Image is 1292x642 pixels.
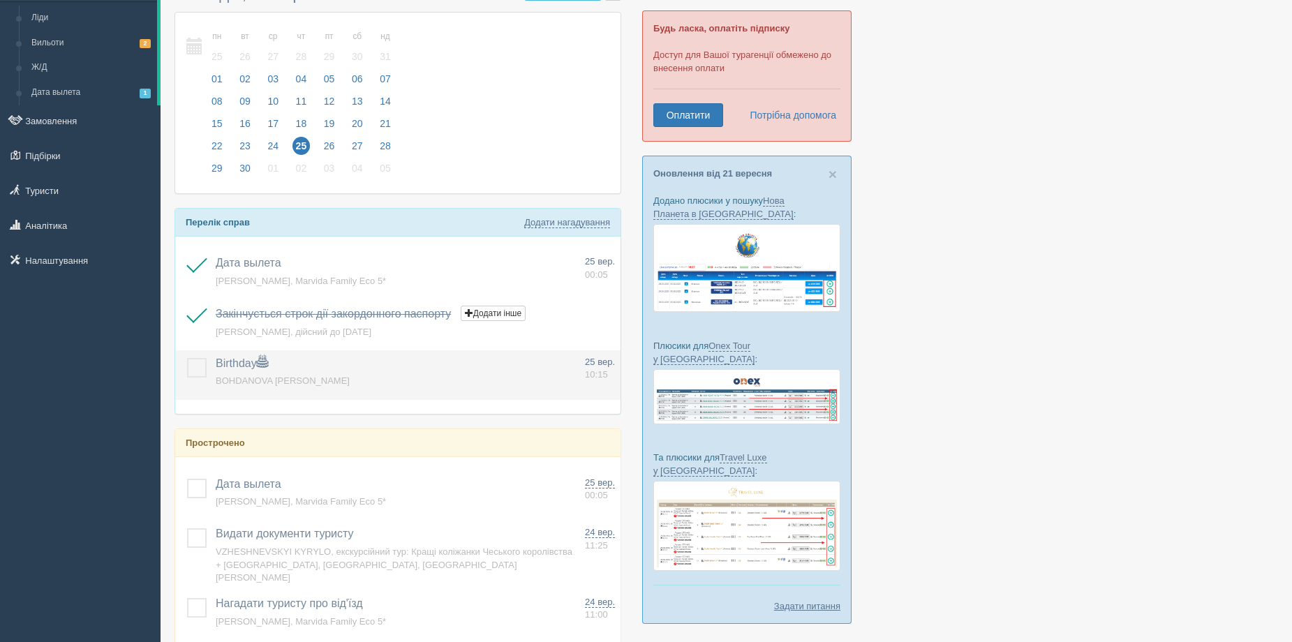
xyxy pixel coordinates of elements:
a: 13 [344,94,371,116]
a: 03 [316,160,343,183]
a: [PERSON_NAME], Marvida Family Eco 5* [216,616,386,627]
a: Потрібна допомога [741,103,837,127]
a: 01 [204,71,230,94]
span: 26 [236,47,254,66]
a: 24 вер. 11:00 [585,596,615,622]
a: Travel Luxe у [GEOGRAPHIC_DATA] [653,452,767,477]
span: 05 [320,70,339,88]
a: 08 [204,94,230,116]
span: 00:05 [585,269,608,280]
span: 30 [236,159,254,177]
b: Перелік справ [186,217,250,227]
span: 1 [140,89,151,98]
a: нд 31 [372,23,395,71]
a: 16 [232,116,258,138]
img: onex-tour-proposal-crm-for-travel-agency.png [653,369,840,424]
span: 08 [208,92,226,110]
a: Ліди [25,6,157,31]
div: Доступ для Вашої турагенції обмежено до внесення оплати [642,10,852,142]
span: Закінчується строк дії закордонного паспорту [216,308,451,320]
a: 03 [260,71,286,94]
span: 29 [208,159,226,177]
span: 2 [140,39,151,48]
a: Задати питання [774,599,840,613]
a: 29 [204,160,230,183]
span: 25 [208,47,226,66]
a: Додати нагадування [524,217,610,228]
p: Додано плюсики у пошуку : [653,194,840,221]
img: new-planet-%D0%BF%D1%96%D0%B4%D0%B1%D1%96%D1%80%D0%BA%D0%B0-%D1%81%D1%80%D0%BC-%D0%B4%D0%BB%D1%8F... [653,224,840,312]
a: Onex Tour у [GEOGRAPHIC_DATA] [653,341,755,365]
b: Прострочено [186,438,245,448]
span: BOHDANOVA [PERSON_NAME] [216,375,350,386]
p: Плюсики для : [653,339,840,366]
span: × [829,166,837,182]
a: 25 вер. 00:05 [585,255,615,281]
a: 10 [260,94,286,116]
a: 21 [372,116,395,138]
a: 02 [232,71,258,94]
img: travel-luxe-%D0%BF%D0%BE%D0%B4%D0%B1%D0%BE%D1%80%D0%BA%D0%B0-%D1%81%D1%80%D0%BC-%D0%B4%D0%BB%D1%8... [653,481,840,571]
a: 27 [344,138,371,160]
b: Будь ласка, оплатіть підписку [653,23,789,33]
a: 26 [316,138,343,160]
a: Нагадати туристу про від'їзд [216,597,363,609]
span: 24 [264,137,282,155]
span: 19 [320,114,339,133]
span: 16 [236,114,254,133]
a: 24 [260,138,286,160]
span: 29 [320,47,339,66]
p: Та плюсики для : [653,451,840,477]
span: 03 [320,159,339,177]
span: 27 [348,137,366,155]
a: 04 [344,160,371,183]
span: 27 [264,47,282,66]
span: 15 [208,114,226,133]
small: ср [264,31,282,43]
small: вт [236,31,254,43]
span: 31 [376,47,394,66]
a: 04 [288,71,315,94]
span: 25 [292,137,311,155]
a: 22 [204,138,230,160]
a: [PERSON_NAME], Marvida Family Eco 5* [216,496,386,507]
a: Birthday [216,357,268,369]
a: 20 [344,116,371,138]
a: Дата вылета [216,478,281,490]
a: вт 26 [232,23,258,71]
span: Видати документи туристу [216,528,354,539]
button: Додати інше [461,306,526,321]
a: 18 [288,116,315,138]
span: 25 вер. [585,477,615,488]
a: 25 вер. 00:05 [585,477,615,502]
span: 23 [236,137,254,155]
span: 07 [376,70,394,88]
span: 30 [348,47,366,66]
span: 17 [264,114,282,133]
a: Вильоти2 [25,31,157,56]
span: 20 [348,114,366,133]
a: [PERSON_NAME], дійсний до [DATE] [216,327,371,337]
a: ср 27 [260,23,286,71]
a: 23 [232,138,258,160]
span: 28 [292,47,311,66]
span: 05 [376,159,394,177]
span: [PERSON_NAME], Marvida Family Eco 5* [216,276,386,286]
span: 01 [208,70,226,88]
span: 22 [208,137,226,155]
a: 05 [372,160,395,183]
a: 30 [232,160,258,183]
span: 00:05 [585,490,608,500]
span: Дата вылета [216,257,281,269]
span: 10:15 [585,369,608,380]
a: Ж/Д [25,55,157,80]
span: 01 [264,159,282,177]
span: 06 [348,70,366,88]
a: пт 29 [316,23,343,71]
small: пн [208,31,226,43]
